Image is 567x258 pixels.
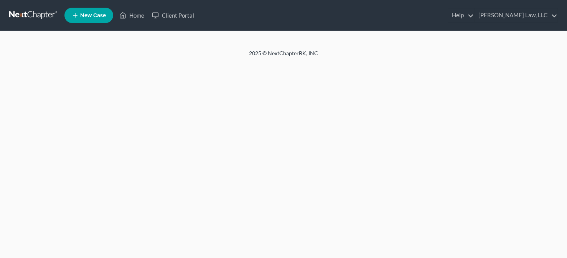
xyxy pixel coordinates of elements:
new-legal-case-button: New Case [64,8,113,23]
div: 2025 © NextChapterBK, INC [65,49,502,63]
a: Home [115,8,148,22]
a: [PERSON_NAME] Law, LLC [475,8,557,22]
a: Help [448,8,474,22]
a: Client Portal [148,8,198,22]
